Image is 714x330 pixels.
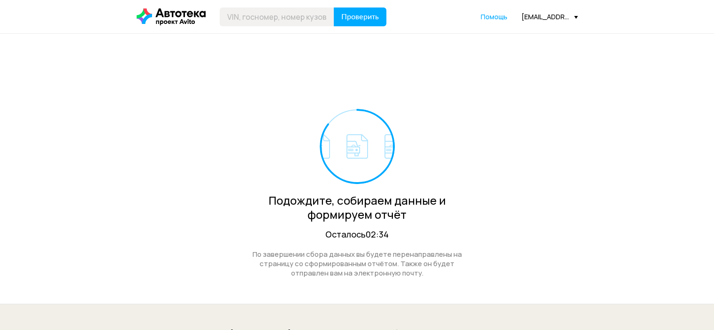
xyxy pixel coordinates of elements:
button: Проверить [334,8,386,26]
span: Помощь [481,12,507,21]
div: По завершении сбора данных вы будете перенаправлены на страницу со сформированным отчётом. Также ... [242,250,472,278]
input: VIN, госномер, номер кузова [220,8,334,26]
span: Проверить [341,13,379,21]
div: Осталось 02:34 [242,229,472,240]
div: Подождите, собираем данные и формируем отчёт [242,193,472,222]
a: Помощь [481,12,507,22]
div: [EMAIL_ADDRESS][DOMAIN_NAME] [522,12,578,21]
